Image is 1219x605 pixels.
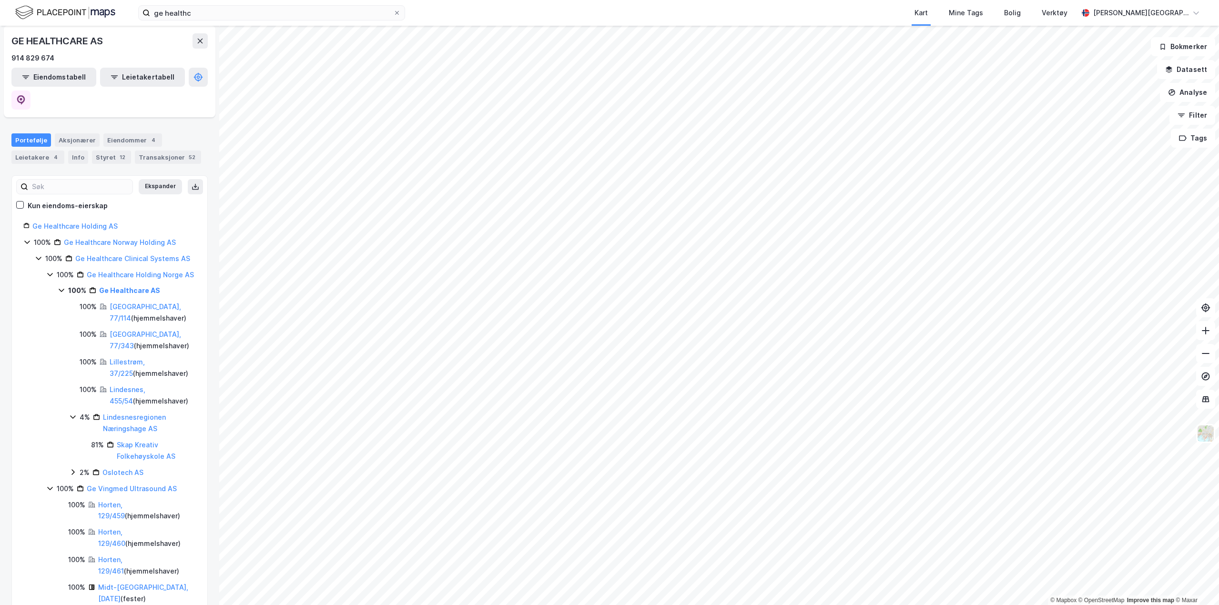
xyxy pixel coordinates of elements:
[914,7,928,19] div: Kart
[149,135,158,145] div: 4
[1169,106,1215,125] button: Filter
[28,180,132,194] input: Søk
[87,271,194,279] a: Ge Healthcare Holding Norge AS
[51,152,61,162] div: 4
[117,441,175,460] a: Skap Kreativ Folkehøyskole AS
[68,526,85,538] div: 100%
[99,286,160,294] a: Ge Healthcare AS
[80,412,90,423] div: 4%
[1171,559,1219,605] iframe: Chat Widget
[1093,7,1189,19] div: [PERSON_NAME][GEOGRAPHIC_DATA]
[1127,597,1174,604] a: Improve this map
[103,413,166,433] a: Lindesnesregionen Næringshage AS
[15,4,115,21] img: logo.f888ab2527a4732fd821a326f86c7f29.svg
[34,237,51,248] div: 100%
[98,555,124,575] a: Horten, 129/461
[64,238,176,246] a: Ge Healthcare Norway Holding AS
[57,269,74,281] div: 100%
[110,301,196,324] div: ( hjemmelshaver )
[118,152,127,162] div: 12
[1050,597,1077,604] a: Mapbox
[110,330,181,350] a: [GEOGRAPHIC_DATA], 77/343
[102,468,143,476] a: Oslotech AS
[80,329,97,340] div: 100%
[1151,37,1215,56] button: Bokmerker
[80,467,90,478] div: 2%
[98,582,196,605] div: ( fester )
[80,301,97,313] div: 100%
[92,151,131,164] div: Styret
[68,582,85,593] div: 100%
[110,356,196,379] div: ( hjemmelshaver )
[1004,7,1021,19] div: Bolig
[1160,83,1215,102] button: Analyse
[110,302,181,322] a: [GEOGRAPHIC_DATA], 77/114
[57,483,74,494] div: 100%
[11,151,64,164] div: Leietakere
[187,152,197,162] div: 52
[68,285,86,296] div: 100%
[87,484,177,493] a: Ge Vingmed Ultrasound AS
[75,254,190,262] a: Ge Healthcare Clinical Systems AS
[45,253,62,264] div: 100%
[98,583,188,603] a: Midt-[GEOGRAPHIC_DATA], [DATE]
[68,554,85,565] div: 100%
[11,52,54,64] div: 914 829 674
[11,33,105,49] div: GE HEALTHCARE AS
[1197,424,1215,443] img: Z
[110,385,145,405] a: Lindesnes, 455/54
[110,358,145,377] a: Lillestrøm, 37/225
[1171,129,1215,148] button: Tags
[1078,597,1125,604] a: OpenStreetMap
[949,7,983,19] div: Mine Tags
[135,151,201,164] div: Transaksjoner
[100,68,185,87] button: Leietakertabell
[98,501,125,520] a: Horten, 129/459
[11,133,51,147] div: Portefølje
[1042,7,1067,19] div: Verktøy
[55,133,100,147] div: Aksjonærer
[110,384,196,407] div: ( hjemmelshaver )
[98,528,125,547] a: Horten, 129/460
[28,200,108,212] div: Kun eiendoms-eierskap
[68,499,85,511] div: 100%
[98,554,196,577] div: ( hjemmelshaver )
[32,222,118,230] a: Ge Healthcare Holding AS
[68,151,88,164] div: Info
[11,68,96,87] button: Eiendomstabell
[1157,60,1215,79] button: Datasett
[139,179,182,194] button: Ekspander
[103,133,162,147] div: Eiendommer
[80,356,97,368] div: 100%
[80,384,97,395] div: 100%
[110,329,196,352] div: ( hjemmelshaver )
[150,6,393,20] input: Søk på adresse, matrikkel, gårdeiere, leietakere eller personer
[98,526,196,549] div: ( hjemmelshaver )
[91,439,104,451] div: 81%
[98,499,196,522] div: ( hjemmelshaver )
